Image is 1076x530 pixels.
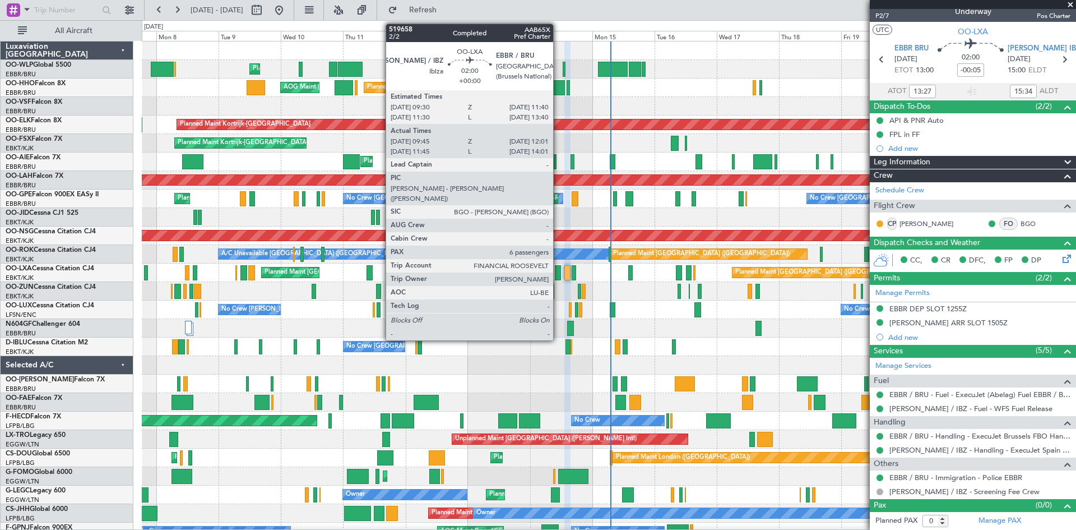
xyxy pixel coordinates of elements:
[284,79,419,96] div: AOG Maint [US_STATE] ([GEOGRAPHIC_DATA])
[888,333,1070,342] div: Add new
[874,200,915,213] span: Flight Crew
[875,185,924,196] a: Schedule Crew
[343,31,405,41] div: Thu 11
[6,210,29,216] span: OO-JID
[12,22,122,40] button: All Aircraft
[406,31,468,41] div: Fri 12
[899,219,953,229] a: [PERSON_NAME]
[178,135,308,151] div: Planned Maint Kortrijk-[GEOGRAPHIC_DATA]
[221,301,356,318] div: No Crew [PERSON_NAME] ([PERSON_NAME])
[6,469,72,476] a: G-FOMOGlobal 6000
[592,31,655,41] div: Mon 15
[874,375,889,388] span: Fuel
[6,62,33,68] span: OO-WLP
[6,173,33,179] span: OO-LAH
[367,79,460,96] div: Planned Maint Geneva (Cointrin)
[874,169,893,182] span: Crew
[386,468,563,485] div: Planned Maint [GEOGRAPHIC_DATA] ([GEOGRAPHIC_DATA])
[941,255,950,266] span: CR
[6,376,105,383] a: OO-[PERSON_NAME]Falcon 7X
[455,431,637,448] div: Unplanned Maint [GEOGRAPHIC_DATA] ([PERSON_NAME] Intl)
[889,445,1070,455] a: [PERSON_NAME] / IBZ - Handling - ExecuJet Spain [PERSON_NAME] / IBZ
[6,228,96,235] a: OO-NSGCessna Citation CJ4
[874,416,906,429] span: Handling
[6,321,32,328] span: N604GF
[894,65,913,76] span: ETOT
[873,25,892,35] button: UTC
[221,246,430,262] div: A/C Unavailable [GEOGRAPHIC_DATA] ([GEOGRAPHIC_DATA] National)
[6,339,27,346] span: D-IBLU
[6,469,34,476] span: G-FOMO
[875,515,917,527] label: Planned PAX
[6,99,31,105] span: OO-VSF
[489,486,666,503] div: Planned Maint [GEOGRAPHIC_DATA] ([GEOGRAPHIC_DATA])
[887,218,897,230] div: CP
[1021,219,1046,229] a: BGO
[717,31,779,41] div: Wed 17
[156,31,219,41] div: Mon 8
[888,86,906,97] span: ATOT
[6,107,36,116] a: EBBR/BRU
[6,247,34,254] span: OO-ROK
[978,515,1021,527] a: Manage PAX
[1028,65,1046,76] span: ELDT
[874,237,980,250] span: Dispatch Checks and Weather
[281,31,343,41] div: Wed 10
[889,130,920,139] div: FPL in FF
[1031,255,1041,266] span: DP
[6,284,96,291] a: OO-ZUNCessna Citation CJ4
[889,473,1022,482] a: EBBR / BRU - Immigration - Police EBBR
[916,65,934,76] span: 13:00
[6,450,32,457] span: CS-DOU
[810,190,998,207] div: No Crew [GEOGRAPHIC_DATA] ([GEOGRAPHIC_DATA] National)
[6,376,74,383] span: OO-[PERSON_NAME]
[616,449,750,466] div: Planned Maint London ([GEOGRAPHIC_DATA])
[910,255,922,266] span: CC,
[875,361,931,372] a: Manage Services
[574,412,600,429] div: No Crew
[841,31,903,41] div: Fri 19
[6,477,39,486] a: EGGW/LTN
[6,200,36,208] a: EBBR/BRU
[6,255,34,264] a: EBKT/KJK
[6,80,35,87] span: OO-HHO
[875,11,902,21] span: P2/7
[1036,272,1052,284] span: (2/2)
[6,99,62,105] a: OO-VSFFalcon 8X
[6,302,32,309] span: OO-LUX
[178,190,381,207] div: Planned Maint [GEOGRAPHIC_DATA] ([GEOGRAPHIC_DATA] National)
[6,89,36,97] a: EBBR/BRU
[6,292,34,301] a: EBKT/KJK
[6,136,62,142] a: OO-FSXFalcon 7X
[476,505,495,522] div: Owner
[6,450,70,457] a: CS-DOUGlobal 6500
[889,390,1070,399] a: EBBR / BRU - Fuel - ExecuJet (Abelag) Fuel EBBR / BRU
[999,218,1018,230] div: FO
[191,5,243,15] span: [DATE] - [DATE]
[1008,65,1026,76] span: 15:00
[6,302,94,309] a: OO-LUXCessna Citation CJ4
[1036,499,1052,511] span: (0/0)
[6,191,32,198] span: OO-GPE
[6,459,35,467] a: LFPB/LBG
[29,27,118,35] span: All Aircraft
[6,191,99,198] a: OO-GPEFalcon 900EX EASy II
[909,85,936,98] input: --:--
[6,422,35,430] a: LFPB/LBG
[6,265,32,272] span: OO-LXA
[6,218,34,227] a: EBKT/KJK
[6,237,34,245] a: EBKT/KJK
[468,31,530,41] div: Sat 13
[1010,85,1037,98] input: --:--
[6,70,36,79] a: EBBR/BRU
[6,321,80,328] a: N604GFChallenger 604
[6,487,30,494] span: G-LEGC
[6,487,66,494] a: G-LEGCLegacy 600
[958,26,988,38] span: OO-LXA
[346,190,534,207] div: No Crew [GEOGRAPHIC_DATA] ([GEOGRAPHIC_DATA] National)
[6,181,36,190] a: EBBR/BRU
[6,440,39,449] a: EGGW/LTN
[34,2,99,19] input: Trip Number
[889,304,967,314] div: EBBR DEP SLOT 1255Z
[6,154,61,161] a: OO-AIEFalcon 7X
